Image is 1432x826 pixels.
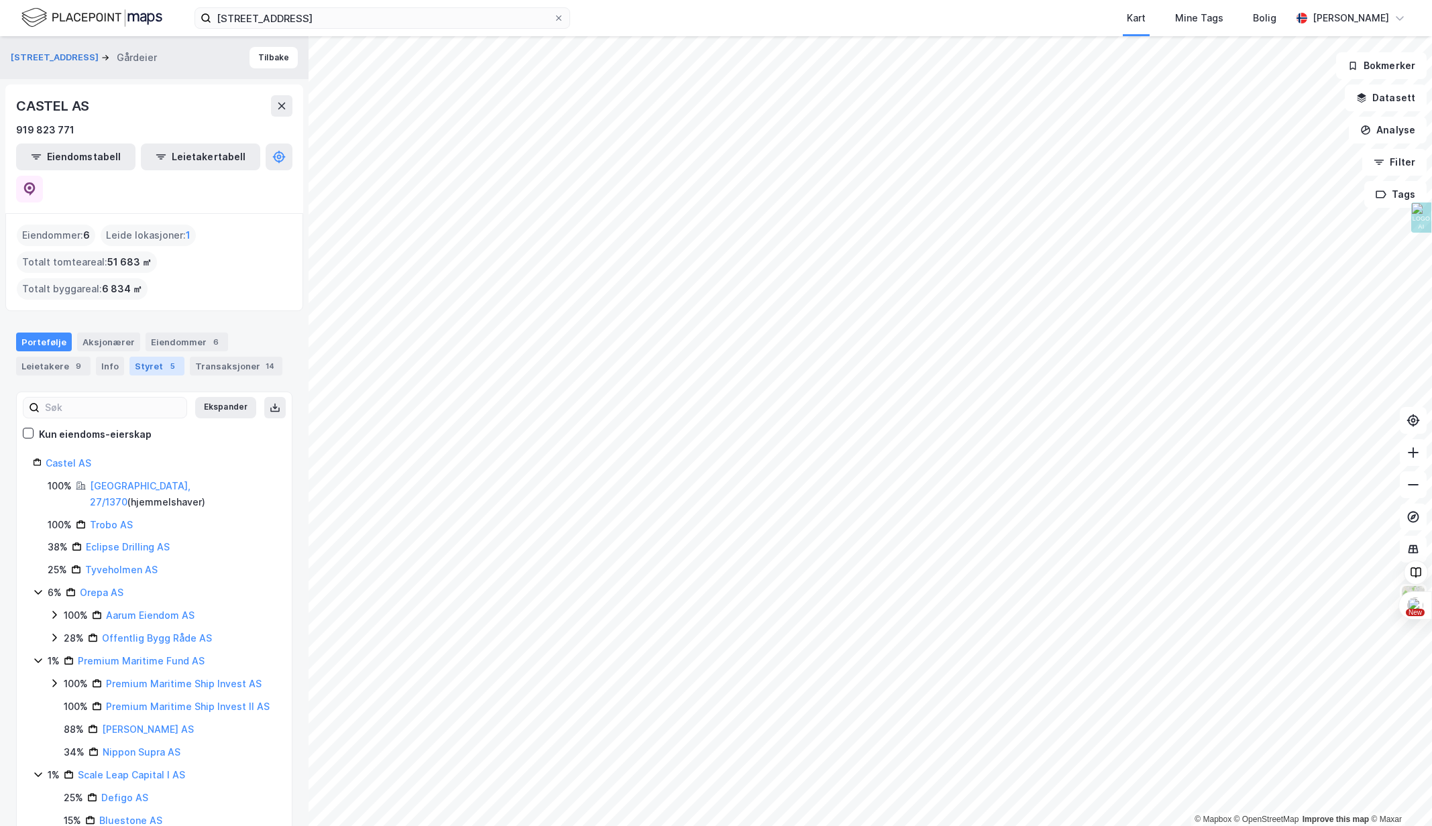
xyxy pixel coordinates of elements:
input: Søk på adresse, matrikkel, gårdeiere, leietakere eller personer [211,8,553,28]
div: 919 823 771 [16,122,74,138]
button: Filter [1362,149,1427,176]
div: 100% [64,699,88,715]
div: Kontrollprogram for chat [1365,762,1432,826]
div: ( hjemmelshaver ) [90,478,276,510]
a: Castel AS [46,457,91,469]
div: 9 [72,359,85,373]
div: Eiendommer [146,333,228,351]
a: [PERSON_NAME] AS [102,723,194,735]
div: Bolig [1253,10,1276,26]
a: Improve this map [1303,815,1369,824]
div: Eiendommer : [17,225,95,246]
a: [GEOGRAPHIC_DATA], 27/1370 [90,480,190,508]
div: 28% [64,630,84,646]
div: Aksjonærer [77,333,140,351]
a: Eclipse Drilling AS [86,541,170,552]
iframe: Chat Widget [1365,762,1432,826]
a: Tyveholmen AS [85,564,158,575]
div: 25% [48,562,67,578]
button: [STREET_ADDRESS] [11,51,101,64]
a: Defigo AS [101,792,148,803]
div: 100% [48,478,72,494]
div: 34% [64,744,85,760]
span: 6 [83,227,90,243]
button: Bokmerker [1336,52,1427,79]
img: logo.f888ab2527a4732fd821a326f86c7f29.svg [21,6,162,29]
div: 5 [166,359,179,373]
button: Tags [1364,181,1427,208]
div: Info [96,357,124,375]
div: 6% [48,585,62,601]
div: 25% [64,790,83,806]
div: Portefølje [16,333,72,351]
div: [PERSON_NAME] [1313,10,1389,26]
input: Søk [40,398,186,418]
button: Analyse [1349,117,1427,143]
a: Bluestone AS [99,815,162,826]
a: Premium Maritime Ship Invest AS [106,678,262,689]
button: Ekspander [195,397,256,418]
a: OpenStreetMap [1234,815,1299,824]
span: 1 [186,227,190,243]
div: Mine Tags [1175,10,1223,26]
div: Styret [129,357,184,375]
div: 88% [64,721,84,737]
a: Premium Maritime Fund AS [78,655,205,666]
a: Orepa AS [80,587,123,598]
div: CASTEL AS [16,95,92,117]
div: 38% [48,539,68,555]
button: Datasett [1345,84,1427,111]
a: Nippon Supra AS [103,746,180,758]
div: 14 [263,359,277,373]
div: 1% [48,653,60,669]
div: 100% [64,676,88,692]
a: Aarum Eiendom AS [106,609,195,621]
a: Premium Maritime Ship Invest II AS [106,701,270,712]
a: Offentlig Bygg Råde AS [102,632,212,644]
div: 1% [48,767,60,783]
a: Scale Leap Capital I AS [78,769,185,780]
div: Leide lokasjoner : [101,225,196,246]
div: Leietakere [16,357,91,375]
button: Eiendomstabell [16,143,135,170]
div: Transaksjoner [190,357,282,375]
a: Trobo AS [90,519,133,530]
div: Totalt byggareal : [17,278,148,300]
div: Totalt tomteareal : [17,251,157,273]
span: 51 683 ㎡ [107,254,152,270]
a: Mapbox [1195,815,1231,824]
div: 100% [48,517,72,533]
div: Kun eiendoms-eierskap [39,426,152,442]
div: Kart [1127,10,1146,26]
div: 6 [209,335,223,349]
button: Tilbake [250,47,298,68]
span: 6 834 ㎡ [102,281,142,297]
div: 100% [64,607,88,624]
div: Gårdeier [117,50,157,66]
button: Leietakertabell [141,143,260,170]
